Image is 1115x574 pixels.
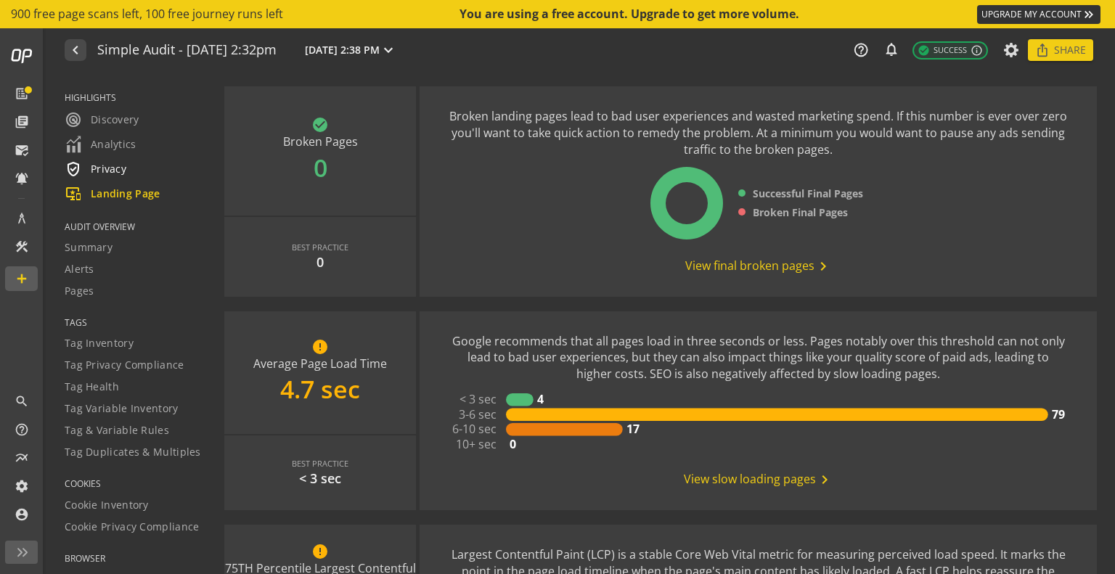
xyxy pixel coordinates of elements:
span: Summary [65,240,113,255]
span: Alerts [65,262,94,276]
mat-icon: radar [65,111,82,128]
span: Landing Page [65,185,160,202]
text: 4 [537,391,544,407]
mat-icon: ios_share [1035,43,1050,57]
mat-icon: multiline_chart [15,451,29,465]
span: Tag Variable Inventory [65,401,179,416]
span: Analytics [65,136,136,153]
div: You are using a free account. Upgrade to get more volume. [460,6,801,22]
text: < 3 sec [460,391,497,407]
span: Successful Final Pages [753,186,863,201]
span: HIGHLIGHTS [65,91,206,104]
mat-icon: settings [15,479,29,493]
span: Cookie Privacy Compliance [65,520,200,534]
mat-icon: notifications_active [15,171,29,186]
span: 900 free page scans left, 100 free journey runs left [11,6,283,22]
span: View final broken pages [685,258,832,275]
span: [DATE] 2:38 PM [305,43,380,57]
text: 10+ sec [456,436,497,452]
span: BROWSER [65,552,206,565]
div: 0 [316,253,324,272]
div: < 3 sec [299,470,341,488]
button: Share [1028,39,1093,61]
span: Tag Privacy Compliance [65,358,184,372]
mat-icon: chevron_right [816,471,833,488]
div: Google recommends that all pages load in three seconds or less. Pages notably over this threshold... [449,333,1068,383]
mat-icon: help_outline [853,42,869,58]
text: 17 [626,421,639,437]
span: Tag & Variable Rules [65,423,169,438]
span: Broken Final Pages [753,205,848,220]
mat-icon: notifications_none [883,41,898,56]
text: 6-10 sec [452,421,497,437]
mat-icon: keyboard_double_arrow_right [1082,7,1096,22]
mat-icon: mark_email_read [15,143,29,157]
span: TAGS [65,316,206,329]
span: Success [918,44,967,57]
div: BEST PRACTICE [292,242,348,253]
span: Privacy [65,160,126,178]
text: 79 [1051,406,1064,422]
mat-icon: chevron_right [814,258,832,275]
span: Pages [65,284,94,298]
a: UPGRADE MY ACCOUNT [977,5,1100,24]
mat-icon: add [15,271,29,286]
span: Share [1054,37,1086,63]
mat-icon: navigate_before [67,41,82,59]
span: Tag Health [65,380,119,394]
h1: Simple Audit - 06 September 2025 | 2:32pm [97,43,277,58]
button: [DATE] 2:38 PM [302,41,400,60]
div: Broken landing pages lead to bad user experiences and wasted marketing spend. If this number is e... [449,108,1068,158]
span: Cookie Inventory [65,498,149,512]
mat-icon: library_books [15,115,29,129]
mat-icon: expand_more [380,41,397,59]
span: COOKIES [65,477,206,490]
span: Tag Inventory [65,336,134,350]
mat-icon: important_devices [65,185,82,202]
span: Discovery [65,111,139,128]
text: 0 [510,436,516,452]
div: BEST PRACTICE [292,458,348,470]
mat-icon: architecture [15,211,29,226]
mat-icon: search [15,394,29,409]
mat-icon: help_outline [15,422,29,437]
mat-icon: construction [15,239,29,254]
text: 3-6 sec [459,406,497,422]
span: Tag Duplicates & Multiples [65,445,201,459]
mat-icon: info_outline [971,44,983,57]
span: View slow loading pages [684,471,833,488]
mat-icon: list_alt [15,86,29,101]
span: AUDIT OVERVIEW [65,221,206,233]
mat-icon: check_circle [918,44,930,57]
mat-icon: verified_user [65,160,82,178]
mat-icon: account_circle [15,507,29,522]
